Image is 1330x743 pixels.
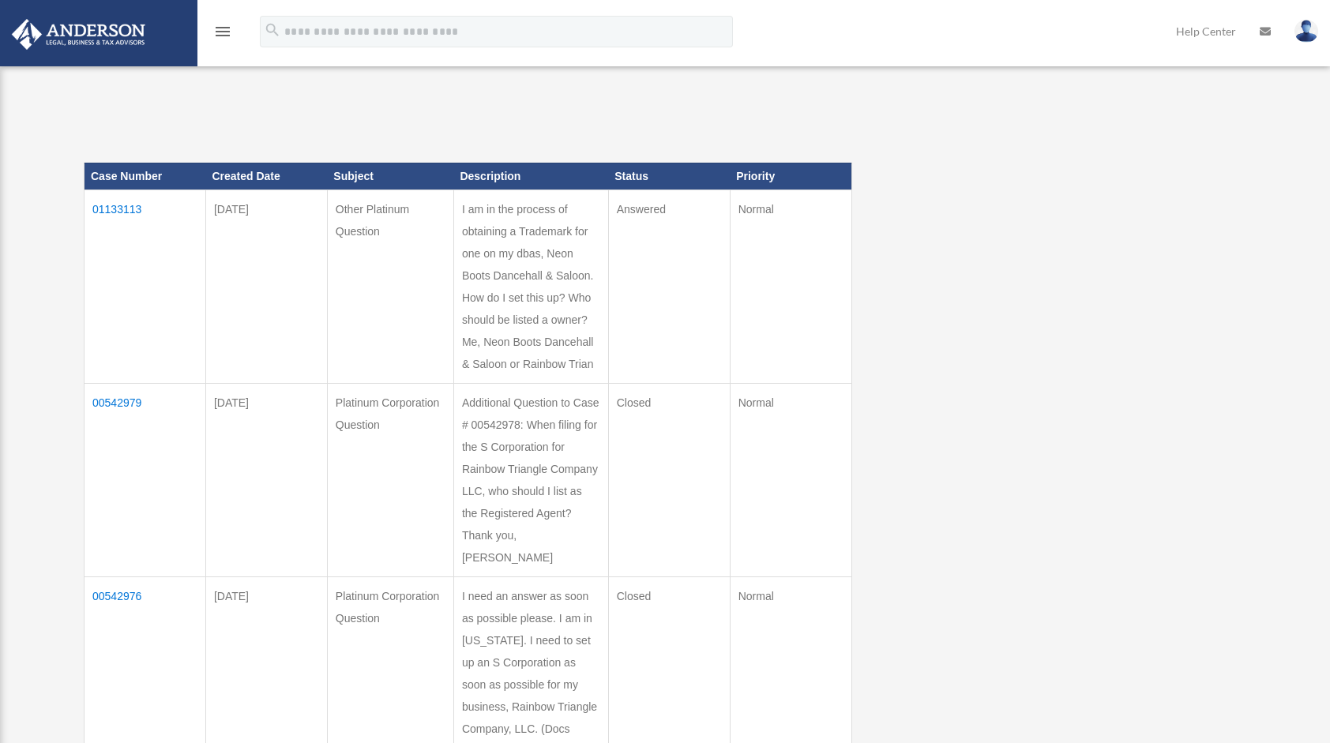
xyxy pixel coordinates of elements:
[730,383,851,576] td: Normal
[213,28,232,41] a: menu
[1294,20,1318,43] img: User Pic
[7,19,150,50] img: Anderson Advisors Platinum Portal
[327,163,453,190] th: Subject
[730,190,851,383] td: Normal
[85,383,206,576] td: 00542979
[85,163,206,190] th: Case Number
[205,163,327,190] th: Created Date
[608,163,730,190] th: Status
[205,383,327,576] td: [DATE]
[608,383,730,576] td: Closed
[205,190,327,383] td: [DATE]
[453,190,608,383] td: I am in the process of obtaining a Trademark for one on my dbas, Neon Boots Dancehall & Saloon. H...
[327,383,453,576] td: Platinum Corporation Question
[608,190,730,383] td: Answered
[85,190,206,383] td: 01133113
[730,163,851,190] th: Priority
[264,21,281,39] i: search
[213,22,232,41] i: menu
[327,190,453,383] td: Other Platinum Question
[453,383,608,576] td: Additional Question to Case # 00542978: When filing for the S Corporation for Rainbow Triangle Co...
[453,163,608,190] th: Description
